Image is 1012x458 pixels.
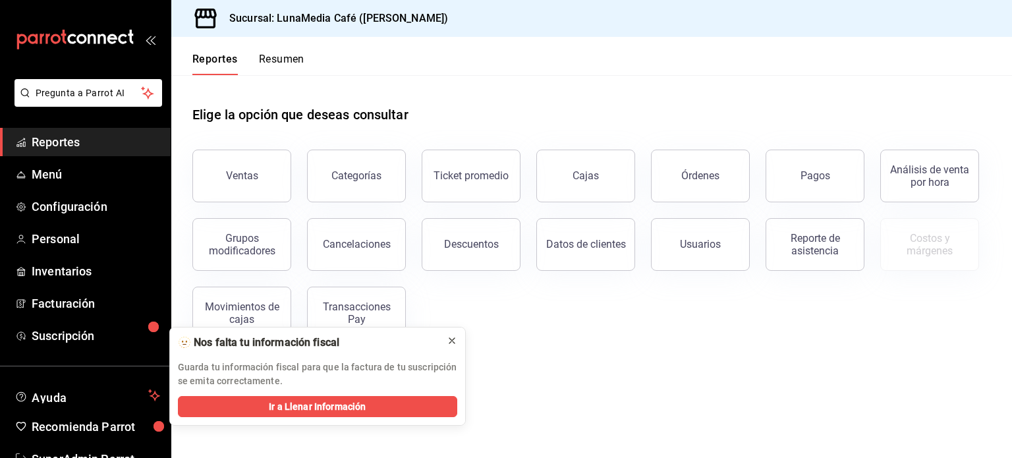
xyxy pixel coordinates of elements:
[651,218,750,271] button: Usuarios
[766,218,864,271] button: Reporte de asistencia
[546,238,626,250] div: Datos de clientes
[9,96,162,109] a: Pregunta a Parrot AI
[178,396,457,417] button: Ir a Llenar Información
[32,327,160,345] span: Suscripción
[32,230,160,248] span: Personal
[14,79,162,107] button: Pregunta a Parrot AI
[307,287,406,339] button: Transacciones Pay
[178,335,436,350] div: 🫥 Nos falta tu información fiscal
[32,387,143,403] span: Ayuda
[192,287,291,339] button: Movimientos de cajas
[889,163,970,188] div: Análisis de venta por hora
[422,218,520,271] button: Descuentos
[226,169,258,182] div: Ventas
[889,232,970,257] div: Costos y márgenes
[32,165,160,183] span: Menú
[331,169,381,182] div: Categorías
[259,53,304,75] button: Resumen
[192,218,291,271] button: Grupos modificadores
[32,198,160,215] span: Configuración
[201,301,283,326] div: Movimientos de cajas
[307,218,406,271] button: Cancelaciones
[192,150,291,202] button: Ventas
[316,301,397,326] div: Transacciones Pay
[201,232,283,257] div: Grupos modificadores
[178,360,457,388] p: Guarda tu información fiscal para que la factura de tu suscripción se emita correctamente.
[680,238,721,250] div: Usuarios
[192,105,408,125] h1: Elige la opción que deseas consultar
[766,150,864,202] button: Pagos
[192,53,238,75] button: Reportes
[801,169,830,182] div: Pagos
[36,86,142,100] span: Pregunta a Parrot AI
[192,53,304,75] div: navigation tabs
[774,232,856,257] div: Reporte de asistencia
[32,418,160,436] span: Recomienda Parrot
[269,400,366,414] span: Ir a Llenar Información
[681,169,719,182] div: Órdenes
[145,34,155,45] button: open_drawer_menu
[32,295,160,312] span: Facturación
[434,169,509,182] div: Ticket promedio
[880,218,979,271] button: Contrata inventarios para ver este reporte
[573,168,600,184] div: Cajas
[422,150,520,202] button: Ticket promedio
[32,133,160,151] span: Reportes
[219,11,448,26] h3: Sucursal: LunaMedia Café ([PERSON_NAME])
[32,262,160,280] span: Inventarios
[444,238,499,250] div: Descuentos
[536,218,635,271] button: Datos de clientes
[307,150,406,202] button: Categorías
[536,150,635,202] a: Cajas
[651,150,750,202] button: Órdenes
[880,150,979,202] button: Análisis de venta por hora
[323,238,391,250] div: Cancelaciones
